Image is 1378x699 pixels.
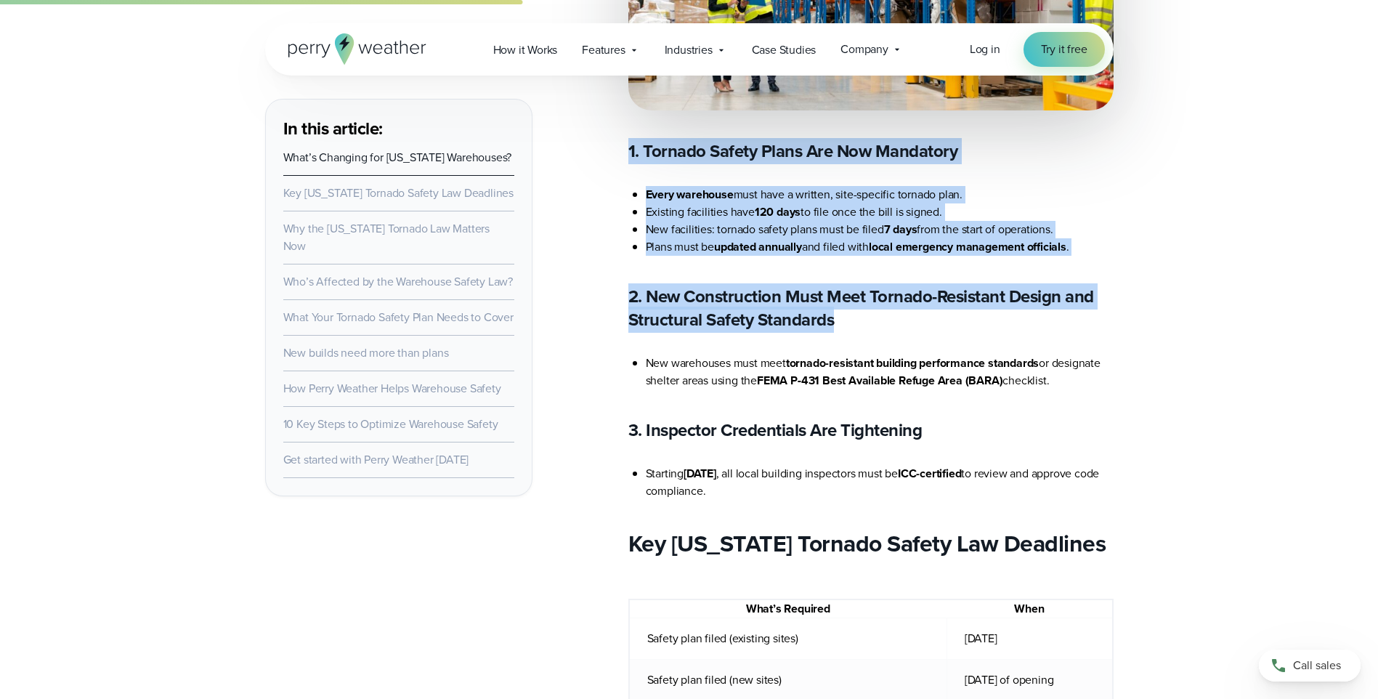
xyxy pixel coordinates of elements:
[714,238,802,255] strong: updated annually
[481,35,570,65] a: How it Works
[283,309,514,326] a: What Your Tornado Safety Plan Needs to Cover
[646,355,1114,389] li: New warehouses must meet or designate shelter areas using the checklist.
[684,465,716,482] strong: [DATE]
[646,465,1114,500] li: Starting , all local building inspectors must be to review and approve code compliance.
[283,149,512,166] a: What’s Changing for [US_STATE] Warehouses?
[628,140,1114,163] h3: 1. Tornado Safety Plans Are Now Mandatory
[646,221,1114,238] li: New facilities: tornado safety plans must be filed from the start of operations.
[646,203,1114,221] li: Existing facilities have to file once the bill is signed.
[283,273,513,290] a: Who’s Affected by the Warehouse Safety Law?
[283,344,449,361] a: New builds need more than plans
[646,186,1114,203] li: must have a written, site-specific tornado plan.
[582,41,625,59] span: Features
[283,185,514,201] a: Key [US_STATE] Tornado Safety Law Deadlines
[869,238,1066,255] strong: local emergency management officials
[283,416,498,432] a: 10 Key Steps to Optimize Warehouse Safety
[739,35,829,65] a: Case Studies
[283,380,501,397] a: How Perry Weather Helps Warehouse Safety
[898,465,961,482] strong: ICC-certified
[646,238,1114,256] li: Plans must be and filed with .
[493,41,558,59] span: How it Works
[283,117,514,140] h3: In this article:
[628,529,1114,558] h2: Key [US_STATE] Tornado Safety Law Deadlines
[283,451,469,468] a: Get started with Perry Weather [DATE]
[646,186,734,203] strong: Every warehouse
[1024,32,1105,67] a: Try it free
[947,618,1112,659] td: [DATE]
[840,41,888,58] span: Company
[755,203,801,220] strong: 120 days
[1293,657,1341,674] span: Call sales
[970,41,1000,58] a: Log in
[628,419,1114,442] h3: 3. Inspector Credentials Are Tightening
[947,599,1112,618] th: When
[752,41,816,59] span: Case Studies
[786,355,1039,371] strong: tornado-resistant building performance standards
[665,41,713,59] span: Industries
[1259,650,1361,682] a: Call sales
[884,221,917,238] strong: 7 days
[629,599,947,618] th: What’s Required
[628,285,1114,331] h3: 2. New Construction Must Meet Tornado-Resistant Design and Structural Safety Standards
[757,372,1003,389] strong: FEMA P‑431 Best Available Refuge Area (BARA)
[283,220,490,254] a: Why the [US_STATE] Tornado Law Matters Now
[1041,41,1087,58] span: Try it free
[629,618,947,659] td: Safety plan filed (existing sites)
[970,41,1000,57] span: Log in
